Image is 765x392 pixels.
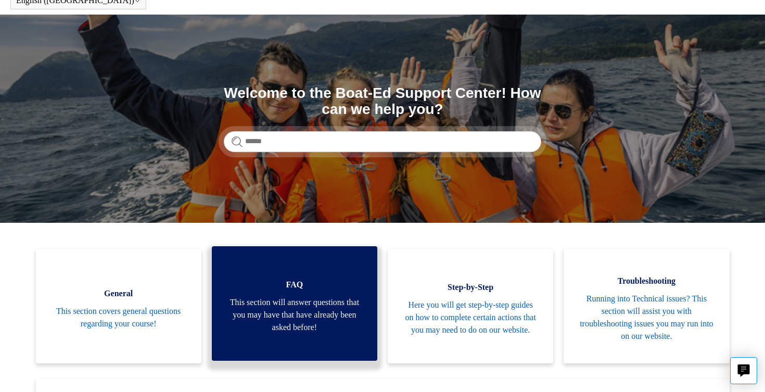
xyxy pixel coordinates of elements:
span: Running into Technical issues? This section will assist you with troubleshooting issues you may r... [579,293,713,343]
a: Troubleshooting Running into Technical issues? This section will assist you with troubleshooting ... [564,249,729,363]
button: Live chat [730,357,757,384]
a: General This section covers general questions regarding your course! [36,249,201,363]
span: This section covers general questions regarding your course! [52,305,186,330]
a: Step-by-Step Here you will get step-by-step guides on how to complete certain actions that you ma... [388,249,553,363]
a: FAQ This section will answer questions that you may have that have already been asked before! [212,246,377,361]
span: Here you will get step-by-step guides on how to complete certain actions that you may need to do ... [403,299,538,336]
h1: Welcome to the Boat-Ed Support Center! How can we help you? [224,85,541,118]
span: General [52,287,186,300]
span: This section will answer questions that you may have that have already been asked before! [227,296,362,334]
span: Step-by-Step [403,281,538,294]
span: Troubleshooting [579,275,713,287]
input: Search [224,131,541,152]
span: FAQ [227,279,362,291]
